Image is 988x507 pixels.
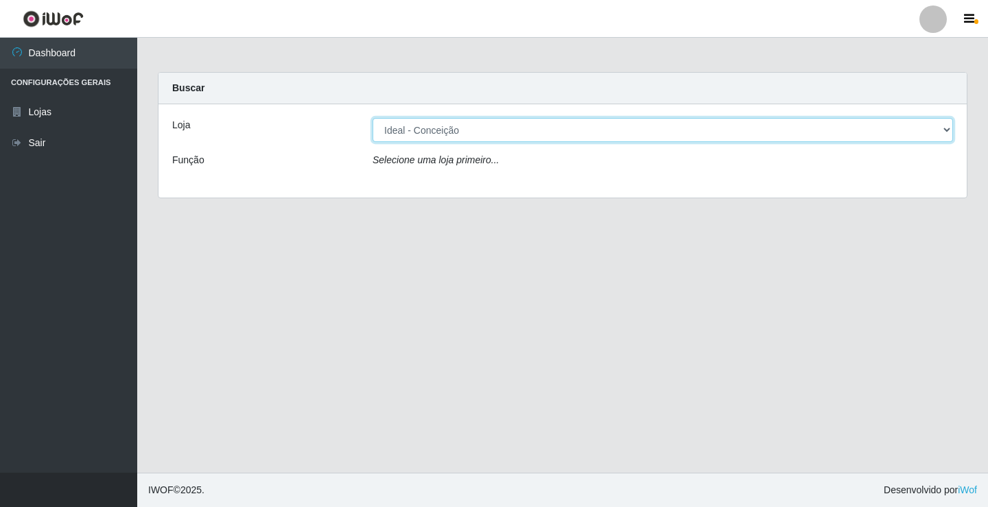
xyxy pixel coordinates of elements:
[148,483,204,497] span: © 2025 .
[172,118,190,132] label: Loja
[172,153,204,167] label: Função
[884,483,977,497] span: Desenvolvido por
[148,484,174,495] span: IWOF
[172,82,204,93] strong: Buscar
[958,484,977,495] a: iWof
[373,154,499,165] i: Selecione uma loja primeiro...
[23,10,84,27] img: CoreUI Logo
